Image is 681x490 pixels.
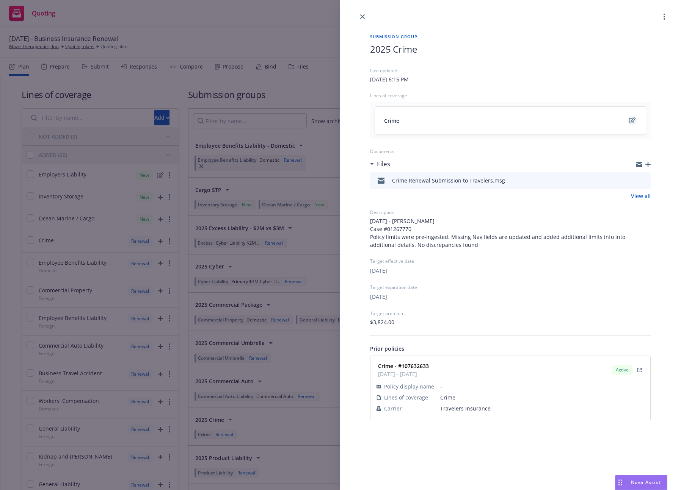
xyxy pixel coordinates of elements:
[370,258,651,264] div: Target effective date
[615,367,630,373] span: Active
[440,393,644,401] span: Crime
[384,382,434,390] span: Policy display name
[628,116,637,125] a: edit
[370,267,387,275] button: [DATE]
[392,176,505,184] div: Crime Renewal Submission to Travelers.msg
[370,67,651,74] div: Last updated
[440,404,644,412] span: Travelers Insurance
[370,217,651,249] span: [DATE] - [PERSON_NAME] Case #01267770 Policy limits were pre-ingested. Missing Nav fields are upd...
[358,12,367,21] a: close
[370,33,651,40] span: Submission group
[631,479,661,485] span: Nova Assist
[370,293,387,301] button: [DATE]
[384,393,428,401] span: Lines of coverage
[384,117,399,125] span: Crime
[641,176,648,185] button: preview file
[370,92,651,99] div: Lines of coverage
[635,365,644,375] a: View Policy
[615,475,625,490] div: Drag to move
[370,159,390,169] div: Files
[370,318,394,326] span: $3,824.00
[370,209,651,215] div: Description
[370,43,417,55] span: 2025 Crime
[370,345,651,353] div: Prior policies
[440,382,644,390] span: -
[370,284,651,290] div: Target expiration date
[370,75,409,83] div: [DATE] 6:15 PM
[370,310,651,317] div: Target premium
[615,475,667,490] button: Nova Assist
[377,159,390,169] h3: Files
[629,176,635,185] button: download file
[384,404,402,412] span: Carrier
[378,362,429,370] strong: Crime - #107632633
[378,370,429,378] span: [DATE] - [DATE]
[660,12,669,21] a: more
[370,148,651,154] div: Documents
[631,192,651,200] a: View all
